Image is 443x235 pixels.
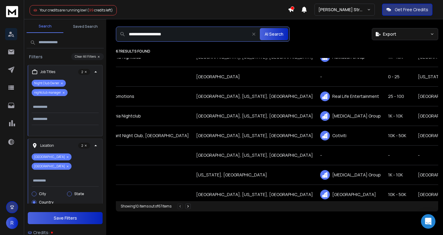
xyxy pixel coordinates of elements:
[60,185,193,204] td: Nightclub Manager
[317,146,384,165] td: -
[71,53,104,60] button: Clear All Filters
[40,143,54,148] p: Location
[116,49,438,54] p: 67 results found
[32,80,66,87] p: Night Club Owner
[193,67,317,87] td: [GEOGRAPHIC_DATA]
[78,143,90,149] p: 2
[60,146,193,165] td: Night club owner
[27,20,63,33] button: Search
[32,89,68,96] p: nightclub manager
[6,6,18,17] img: logo
[317,67,384,87] td: -
[6,217,18,229] button: R
[28,212,103,224] button: Save Filters
[320,131,381,140] div: Cotiviti
[32,163,72,170] p: [GEOGRAPHIC_DATA]
[383,31,396,37] span: Export
[60,126,193,146] td: Co Owner Of The Restaurant Night Club, [GEOGRAPHIC_DATA]
[60,67,193,87] td: Nightclub Manager
[384,126,414,146] td: 10K - 50K
[193,185,317,204] td: [GEOGRAPHIC_DATA], [US_STATE], [GEOGRAPHIC_DATA]
[40,8,87,13] span: Your credits are running low!
[74,192,84,196] label: State
[60,87,193,106] td: Nightclub Manager and Promotions
[395,7,428,13] p: Get Free Credits
[421,214,435,229] div: Open Intercom Messenger
[384,165,414,185] td: 1K - 10K
[260,28,288,40] button: AI Search
[193,165,317,185] td: [US_STATE], [GEOGRAPHIC_DATA]
[121,204,171,209] div: Showing 10 items out of 67 items
[384,146,414,165] td: -
[27,54,45,60] h3: Filters
[78,69,90,75] p: 2
[382,4,432,16] button: Get Free Credits
[87,8,113,13] span: ( credits left)
[193,106,317,126] td: [GEOGRAPHIC_DATA], [US_STATE], [GEOGRAPHIC_DATA]
[39,192,46,196] label: City
[384,185,414,204] td: 10K - 50K
[193,146,317,165] td: [GEOGRAPHIC_DATA], [US_STATE], [GEOGRAPHIC_DATA]
[60,106,193,126] td: Operations Manager \ Omnia Nightclub
[320,190,381,199] div: [GEOGRAPHIC_DATA]
[40,69,55,74] p: Job Titles
[89,8,94,13] span: 99
[318,7,367,13] p: [PERSON_NAME] Street Design Co.
[320,170,381,180] div: [MEDICAL_DATA] Group
[384,67,414,87] td: 0 - 25
[193,126,317,146] td: [GEOGRAPHIC_DATA], [US_STATE], [GEOGRAPHIC_DATA]
[320,92,381,101] div: Real Life Entertainment
[320,111,381,121] div: [MEDICAL_DATA] Group
[32,153,72,160] p: [GEOGRAPHIC_DATA]
[60,165,193,185] td: Nightclub Manager
[384,106,414,126] td: 1K - 10K
[193,87,317,106] td: [GEOGRAPHIC_DATA], [US_STATE], [GEOGRAPHIC_DATA]
[67,21,104,33] button: Saved Search
[39,200,53,205] label: Country
[384,87,414,106] td: 25 - 100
